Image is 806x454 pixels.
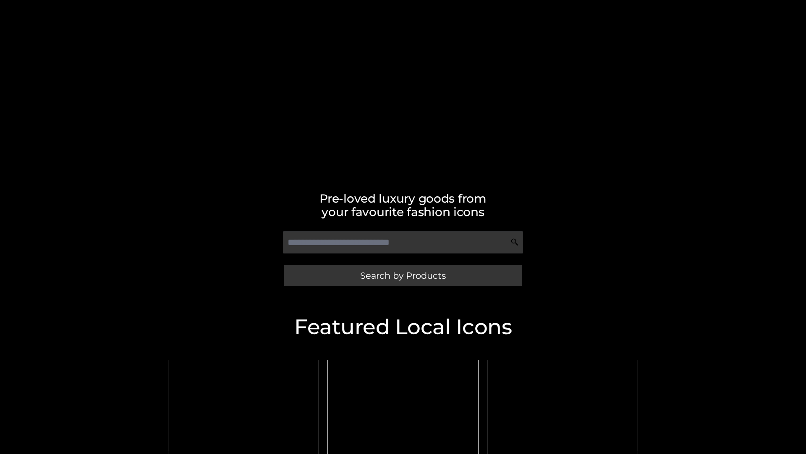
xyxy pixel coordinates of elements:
[164,317,642,338] h2: Featured Local Icons​
[360,271,446,280] span: Search by Products
[510,238,519,246] img: Search Icon
[164,192,642,219] h2: Pre-loved luxury goods from your favourite fashion icons
[284,265,522,286] a: Search by Products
